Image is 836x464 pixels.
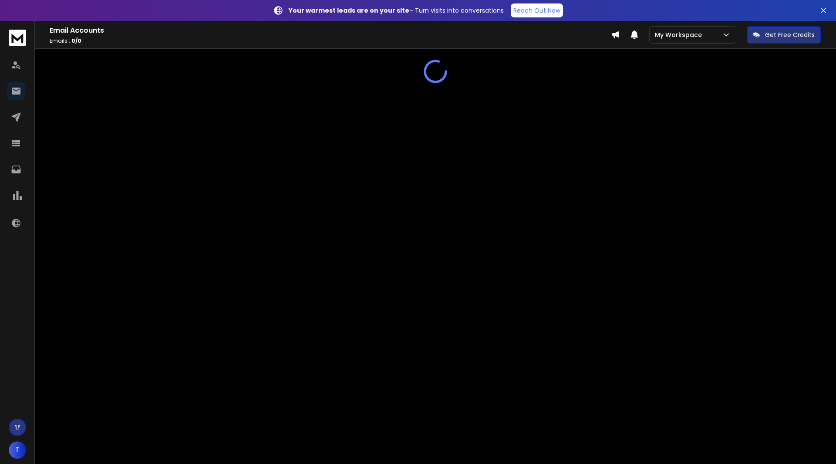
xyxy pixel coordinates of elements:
p: Reach Out Now [513,6,560,15]
img: logo [9,30,26,46]
strong: Your warmest leads are on your site [289,6,409,15]
button: T [9,441,26,459]
p: Get Free Credits [765,30,815,39]
p: My Workspace [655,30,705,39]
button: Get Free Credits [747,26,821,44]
span: 0 / 0 [71,37,81,44]
h1: Email Accounts [50,25,611,36]
p: Emails : [50,37,611,44]
a: Reach Out Now [511,3,563,17]
p: – Turn visits into conversations [289,6,504,15]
